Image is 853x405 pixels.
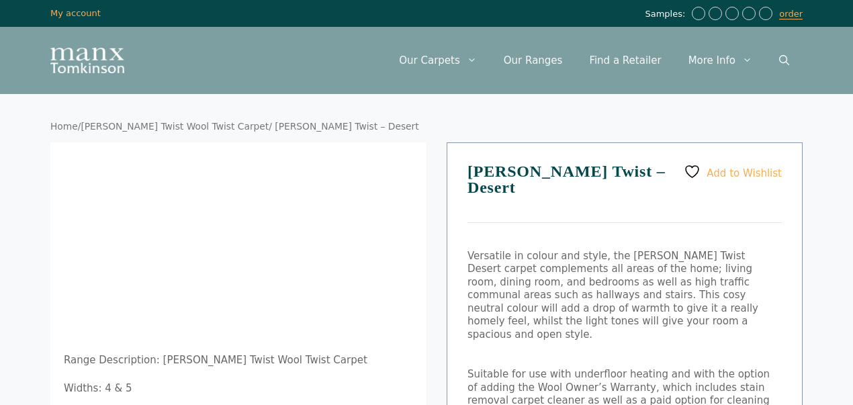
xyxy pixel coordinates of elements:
[64,382,413,396] p: Widths: 4 & 5
[645,9,688,20] span: Samples:
[490,40,576,81] a: Our Ranges
[684,163,782,180] a: Add to Wishlist
[386,40,803,81] nav: Primary
[50,121,803,133] nav: Breadcrumb
[675,40,766,81] a: More Info
[766,40,803,81] a: Open Search Bar
[50,48,124,73] img: Manx Tomkinson
[707,167,782,179] span: Add to Wishlist
[64,354,413,367] p: Range Description: [PERSON_NAME] Twist Wool Twist Carpet
[50,8,101,18] a: My account
[386,40,490,81] a: Our Carpets
[576,40,674,81] a: Find a Retailer
[50,121,78,132] a: Home
[467,250,782,342] p: Versatile in colour and style, the [PERSON_NAME] Twist Desert carpet complements all areas of the...
[467,163,782,223] h1: [PERSON_NAME] Twist – Desert
[779,9,803,19] a: order
[81,121,269,132] a: [PERSON_NAME] Twist Wool Twist Carpet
